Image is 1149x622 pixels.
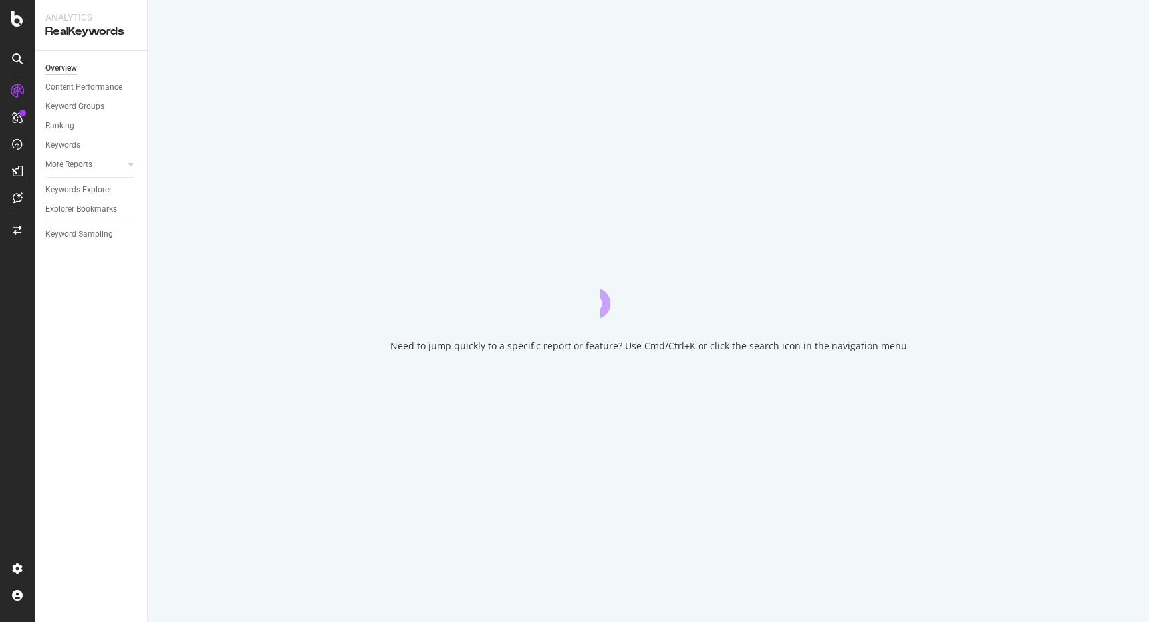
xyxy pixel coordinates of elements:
[45,119,138,133] a: Ranking
[45,158,124,172] a: More Reports
[45,100,138,114] a: Keyword Groups
[45,11,136,24] div: Analytics
[45,61,138,75] a: Overview
[45,202,138,216] a: Explorer Bookmarks
[45,183,112,197] div: Keywords Explorer
[45,61,77,75] div: Overview
[600,270,696,318] div: animation
[45,228,138,241] a: Keyword Sampling
[45,228,113,241] div: Keyword Sampling
[45,138,138,152] a: Keywords
[45,119,74,133] div: Ranking
[45,138,80,152] div: Keywords
[45,183,138,197] a: Keywords Explorer
[390,339,907,353] div: Need to jump quickly to a specific report or feature? Use Cmd/Ctrl+K or click the search icon in ...
[45,100,104,114] div: Keyword Groups
[45,80,122,94] div: Content Performance
[45,158,92,172] div: More Reports
[45,80,138,94] a: Content Performance
[45,24,136,39] div: RealKeywords
[45,202,117,216] div: Explorer Bookmarks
